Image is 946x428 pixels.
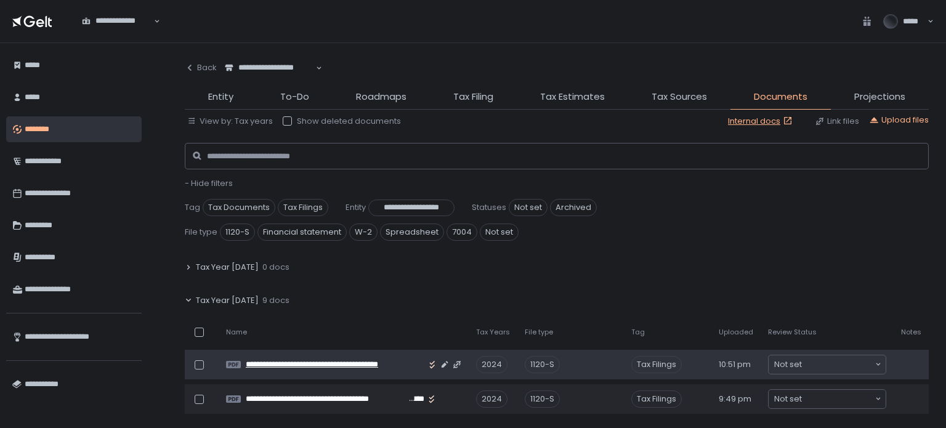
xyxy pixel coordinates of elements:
[719,359,751,370] span: 10:51 pm
[802,393,874,405] input: Search for option
[476,328,510,337] span: Tax Years
[550,199,597,216] span: Archived
[509,199,548,216] span: Not set
[74,9,160,34] div: Search for option
[185,177,233,189] span: - Hide filters
[349,224,378,241] span: W-2
[719,394,751,405] span: 9:49 pm
[540,90,605,104] span: Tax Estimates
[356,90,406,104] span: Roadmaps
[262,262,289,273] span: 0 docs
[225,73,315,86] input: Search for option
[226,328,247,337] span: Name
[631,328,645,337] span: Tag
[453,90,493,104] span: Tax Filing
[652,90,707,104] span: Tax Sources
[476,356,507,373] div: 2024
[774,358,802,371] span: Not set
[754,90,807,104] span: Documents
[476,390,507,408] div: 2024
[220,224,255,241] span: 1120-S
[346,202,366,213] span: Entity
[185,227,217,238] span: File type
[525,390,560,408] div: 1120-S
[631,390,682,408] span: Tax Filings
[631,356,682,373] span: Tax Filings
[185,202,200,213] span: Tag
[869,115,929,126] button: Upload files
[187,116,273,127] button: View by: Tax years
[278,199,328,216] span: Tax Filings
[901,328,921,337] span: Notes
[802,358,874,371] input: Search for option
[769,390,886,408] div: Search for option
[728,116,795,127] a: Internal docs
[196,262,259,273] span: Tax Year [DATE]
[769,355,886,374] div: Search for option
[280,90,309,104] span: To-Do
[447,224,477,241] span: 7004
[774,393,802,405] span: Not set
[768,328,817,337] span: Review Status
[208,90,233,104] span: Entity
[815,116,859,127] button: Link files
[257,224,347,241] span: Financial statement
[185,62,217,73] div: Back
[185,55,217,80] button: Back
[196,295,259,306] span: Tax Year [DATE]
[472,202,506,213] span: Statuses
[525,328,553,337] span: File type
[203,199,275,216] span: Tax Documents
[480,224,519,241] span: Not set
[185,178,233,189] button: - Hide filters
[262,295,289,306] span: 9 docs
[719,328,753,337] span: Uploaded
[82,26,153,39] input: Search for option
[380,224,444,241] span: Spreadsheet
[217,55,322,81] div: Search for option
[854,90,905,104] span: Projections
[525,356,560,373] div: 1120-S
